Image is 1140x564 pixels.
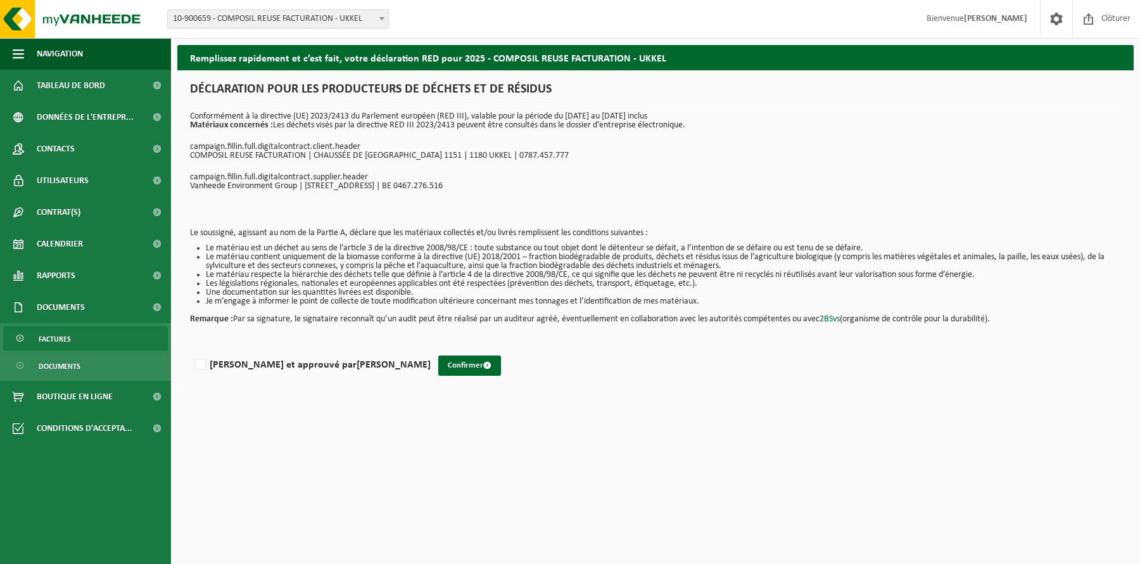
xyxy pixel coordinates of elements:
[190,143,1121,151] p: campaign.fillin.full.digitalcontract.client.header
[177,45,1134,70] h2: Remplissez rapidement et c’est fait, votre déclaration RED pour 2025 - COMPOSIL REUSE FACTURATION...
[820,314,840,324] a: 2BSvs
[206,253,1121,271] li: Le matériau contient uniquement de la biomasse conforme à la directive (UE) 2018/2001 – fraction ...
[37,70,105,101] span: Tableau de bord
[357,360,431,370] strong: [PERSON_NAME]
[37,101,134,133] span: Données de l'entrepr...
[206,297,1121,306] li: Je m’engage à informer le point de collecte de toute modification ultérieure concernant mes tonna...
[190,173,1121,182] p: campaign.fillin.full.digitalcontract.supplier.header
[167,10,389,29] span: 10-900659 - COMPOSIL REUSE FACTURATION - UKKEL
[190,306,1121,324] p: Par sa signature, le signataire reconnaît qu’un audit peut être réalisé par un auditeur agréé, év...
[190,229,1121,238] p: Le soussigné, agissant au nom de la Partie A, déclare que les matériaux collectés et/ou livrés re...
[39,354,80,378] span: Documents
[168,10,388,28] span: 10-900659 - COMPOSIL REUSE FACTURATION - UKKEL
[37,165,89,196] span: Utilisateurs
[206,288,1121,297] li: Une documentation sur les quantités livrées est disponible.
[39,327,71,351] span: Factures
[190,314,233,324] strong: Remarque :
[438,356,501,376] button: Confirmer
[206,244,1121,253] li: Le matériau est un déchet au sens de l’article 3 de la directive 2008/98/CE : toute substance ou ...
[37,292,85,323] span: Documents
[3,326,168,350] a: Factures
[190,120,273,130] strong: Matériaux concernés :
[192,356,431,375] label: [PERSON_NAME] et approuvé par
[37,413,132,444] span: Conditions d'accepta...
[190,151,1121,160] p: COMPOSIL REUSE FACTURATION | CHAUSSÉE DE [GEOGRAPHIC_DATA] 1151 | 1180 UKKEL | 0787.457.777
[190,112,1121,130] p: Conformément à la directive (UE) 2023/2413 du Parlement européen (RED III), valable pour la pério...
[37,260,75,292] span: Rapports
[964,14,1027,23] strong: [PERSON_NAME]
[37,133,75,165] span: Contacts
[3,354,168,378] a: Documents
[190,182,1121,191] p: Vanheede Environment Group | [STREET_ADDRESS] | BE 0467.276.516
[206,271,1121,279] li: Le matériau respecte la hiérarchie des déchets telle que définie à l’article 4 de la directive 20...
[37,196,80,228] span: Contrat(s)
[190,83,1121,103] h1: DÉCLARATION POUR LES PRODUCTEURS DE DÉCHETS ET DE RÉSIDUS
[37,228,83,260] span: Calendrier
[37,38,83,70] span: Navigation
[37,381,113,413] span: Boutique en ligne
[206,279,1121,288] li: Les législations régionales, nationales et européennes applicables ont été respectées (prévention...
